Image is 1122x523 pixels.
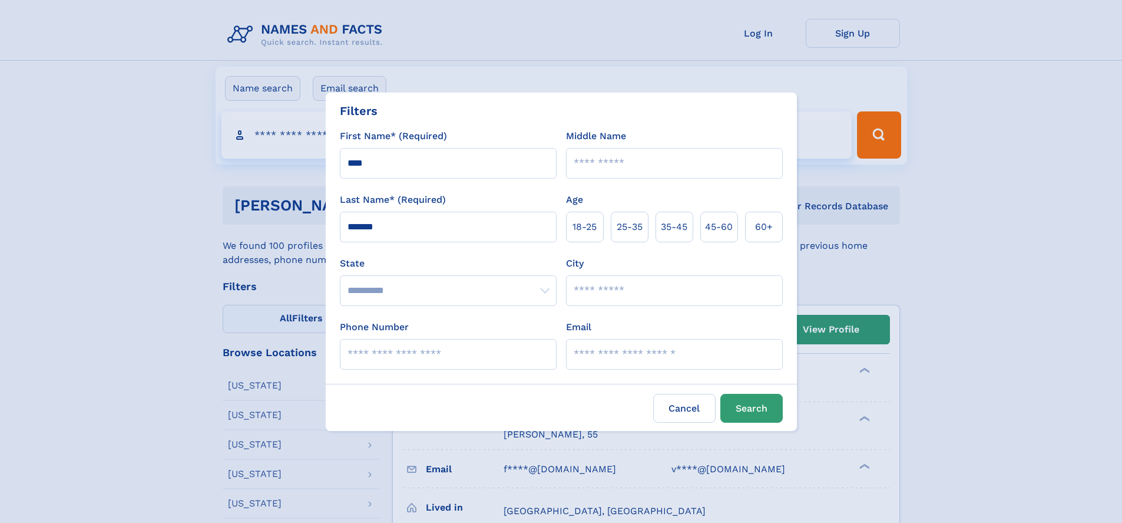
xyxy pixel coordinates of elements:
[340,102,378,120] div: Filters
[720,394,783,423] button: Search
[617,220,643,234] span: 25‑35
[566,256,584,271] label: City
[566,129,626,143] label: Middle Name
[653,394,716,423] label: Cancel
[340,129,447,143] label: First Name* (Required)
[755,220,773,234] span: 60+
[340,256,557,271] label: State
[572,220,597,234] span: 18‑25
[340,320,409,334] label: Phone Number
[566,193,583,207] label: Age
[340,193,446,207] label: Last Name* (Required)
[566,320,591,334] label: Email
[661,220,687,234] span: 35‑45
[705,220,733,234] span: 45‑60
